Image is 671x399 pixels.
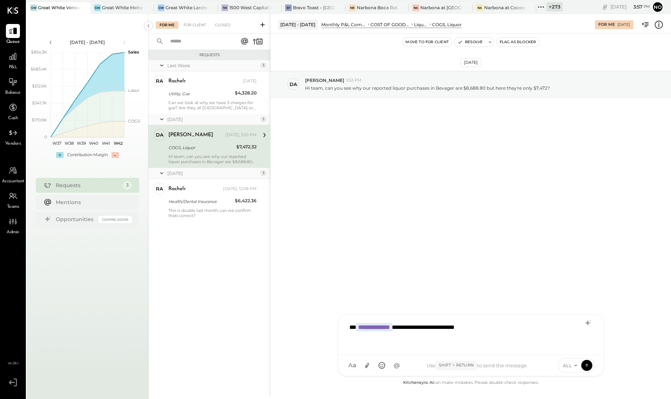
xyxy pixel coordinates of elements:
[32,100,47,106] text: $341.7K
[112,152,119,158] div: -
[222,4,228,11] div: 1W
[346,78,362,83] span: 5:53 PM
[435,361,477,370] span: Shift + Return
[168,198,233,205] div: Health/Dental Insurance
[357,4,398,11] div: Narbona Boca Ratōn
[236,143,257,151] div: $7,472.32
[56,39,119,45] div: [DATE] - [DATE]
[31,49,47,55] text: $854.3K
[156,131,164,138] div: DA
[32,117,47,123] text: $170.9K
[89,141,98,146] text: W40
[5,141,21,147] span: Vendors
[114,141,123,146] text: W42
[102,141,110,146] text: W41
[290,81,297,88] div: DA
[168,100,257,110] div: Can we look at why we have 3 charges for gas? Are they all [GEOGRAPHIC_DATA] or other venues?
[497,38,539,47] button: Flag as Blocker
[44,134,47,140] text: 0
[476,4,483,11] div: Na
[223,186,257,192] div: [DATE], 12:08 PM
[7,229,19,236] span: Admin
[0,164,25,185] a: Accountant
[285,4,292,11] div: BT
[370,21,411,28] div: COST OF GOODS SOLD (COGS)
[225,132,257,138] div: [DATE], 5:53 PM
[390,359,403,372] button: @
[180,21,210,29] div: For Client
[168,154,257,164] div: Hi team, can you see why our reported liquor purchases in Bevager are $8,688.80 but here they're ...
[128,118,140,124] text: COGS
[168,144,234,151] div: COGS, Liquor
[76,141,86,146] text: W39
[412,4,419,11] div: Na
[128,49,139,55] text: Sales
[167,170,259,176] div: [DATE]
[0,214,25,236] a: Admin
[52,141,61,146] text: W37
[321,21,367,28] div: Monthly P&L Comparison
[102,4,143,11] div: Great White Melrose
[305,85,550,91] p: Hi team, can you see why our reported liquor purchases in Bevager are $8,688.80 but here they're ...
[123,181,132,190] div: 3
[56,182,119,189] div: Requests
[547,2,563,11] div: + 273
[156,21,178,29] div: For Me
[484,4,525,11] div: Narbona at Cocowalk LLC
[0,100,25,122] a: Cash
[461,58,481,67] div: [DATE]
[9,64,17,71] span: P&L
[167,116,259,123] div: [DATE]
[349,4,356,11] div: NB
[56,199,128,206] div: Mentions
[168,90,233,97] div: Utility, Gas
[563,362,572,369] span: ALL
[0,189,25,210] a: Teams
[260,62,266,68] div: 1
[229,4,271,11] div: 1500 West Capital LP
[167,62,259,69] div: Last Week
[5,90,21,96] span: Balance
[165,4,207,11] div: Great White Larchmont
[30,4,37,11] div: GW
[67,152,108,158] div: Contribution Margin
[128,88,139,93] text: Labor
[168,208,257,218] div: This is double last month, can we confirm thats correct?
[610,3,650,10] div: [DATE]
[403,361,551,370] div: Use to send the message
[8,115,18,122] span: Cash
[56,216,95,223] div: Opportunities
[31,66,47,72] text: $683.4K
[38,4,79,11] div: Great White Venice
[56,152,64,158] div: +
[152,52,267,58] div: Requests
[305,77,344,83] span: [PERSON_NAME]
[6,39,20,45] span: Queue
[293,4,334,11] div: Bravo Toast – [GEOGRAPHIC_DATA]
[168,131,213,139] div: [PERSON_NAME]
[353,362,356,369] span: a
[156,185,163,192] div: ra
[0,24,25,45] a: Queue
[414,21,428,28] div: Liquor Cost
[7,204,19,210] span: Teams
[346,359,359,372] button: Aa
[455,38,486,47] button: Resolve
[260,170,266,176] div: 1
[32,83,47,89] text: $512.6K
[2,178,24,185] span: Accountant
[278,20,318,29] div: [DATE] - [DATE]
[158,4,164,11] div: GW
[0,126,25,147] a: Vendors
[243,78,257,84] div: [DATE]
[156,78,163,85] div: ra
[420,4,462,11] div: Narbona at [GEOGRAPHIC_DATA] LLC
[64,141,73,146] text: W38
[601,3,609,11] div: copy link
[94,4,101,11] div: GW
[235,89,257,97] div: $4,328.20
[168,185,186,193] div: rachelr
[403,38,452,47] button: Move to for client
[99,216,132,223] div: Coming Soon
[394,362,400,369] span: @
